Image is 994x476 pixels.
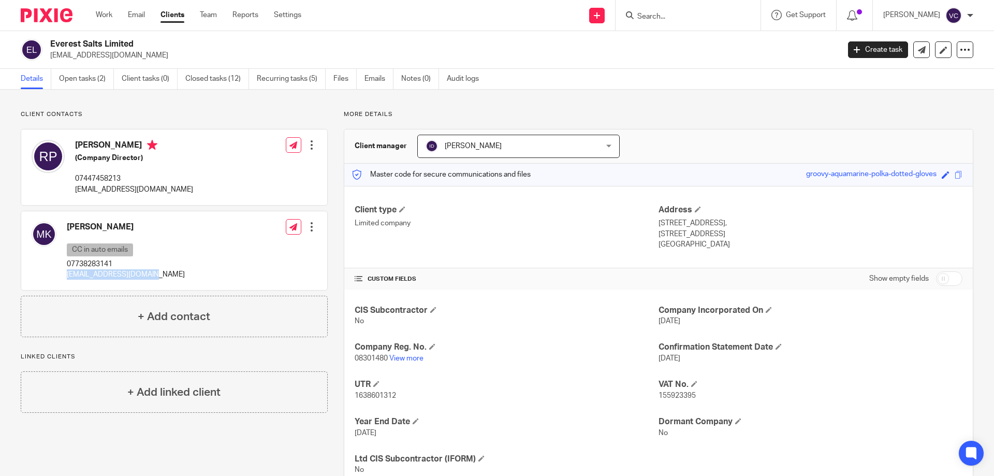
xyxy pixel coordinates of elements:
a: Reports [232,10,258,20]
div: groovy-aquamarine-polka-dotted-gloves [806,169,937,181]
p: [PERSON_NAME] [883,10,940,20]
a: Closed tasks (12) [185,69,249,89]
img: svg%3E [32,222,56,247]
a: Recurring tasks (5) [257,69,326,89]
h4: [PERSON_NAME] [75,140,193,153]
a: Details [21,69,51,89]
a: Team [200,10,217,20]
a: Audit logs [447,69,487,89]
h4: + Add linked client [127,384,221,400]
span: [DATE] [659,318,680,325]
h3: Client manager [355,141,407,151]
h4: Confirmation Statement Date [659,342,962,353]
h4: Company Reg. No. [355,342,659,353]
p: More details [344,110,973,119]
img: svg%3E [426,140,438,152]
span: 155923395 [659,392,696,399]
img: svg%3E [32,140,65,173]
p: Linked clients [21,353,328,361]
span: 08301480 [355,355,388,362]
p: [STREET_ADDRESS] [659,229,962,239]
h4: CUSTOM FIELDS [355,275,659,283]
p: [GEOGRAPHIC_DATA] [659,239,962,250]
span: No [355,318,364,325]
a: Create task [848,41,908,58]
img: svg%3E [945,7,962,24]
span: 1638601312 [355,392,396,399]
p: [EMAIL_ADDRESS][DOMAIN_NAME] [50,50,832,61]
a: Email [128,10,145,20]
h4: + Add contact [138,309,210,325]
p: [EMAIL_ADDRESS][DOMAIN_NAME] [67,269,185,280]
h4: VAT No. [659,379,962,390]
p: Master code for secure communications and files [352,169,531,180]
p: [STREET_ADDRESS], [659,218,962,228]
h4: UTR [355,379,659,390]
a: View more [389,355,423,362]
i: Primary [147,140,157,150]
h4: Client type [355,205,659,215]
p: Client contacts [21,110,328,119]
a: Settings [274,10,301,20]
p: CC in auto emails [67,243,133,256]
p: 07447458213 [75,174,193,184]
img: Pixie [21,8,72,22]
p: 07738283141 [67,259,185,269]
span: [DATE] [355,429,376,437]
a: Files [333,69,357,89]
h5: (Company Director) [75,153,193,163]
h4: Address [659,205,962,215]
h4: Ltd CIS Subcontractor (IFORM) [355,454,659,465]
h4: Dormant Company [659,416,962,427]
a: Clients [160,10,184,20]
a: Notes (0) [401,69,439,89]
h4: [PERSON_NAME] [67,222,185,233]
span: [DATE] [659,355,680,362]
input: Search [636,12,729,22]
span: No [659,429,668,437]
img: svg%3E [21,39,42,61]
span: [PERSON_NAME] [445,142,502,150]
a: Client tasks (0) [122,69,178,89]
h2: Everest Salts Limited [50,39,676,50]
label: Show empty fields [869,273,929,284]
a: Work [96,10,112,20]
h4: Year End Date [355,416,659,427]
span: No [355,466,364,473]
p: [EMAIL_ADDRESS][DOMAIN_NAME] [75,184,193,195]
p: Limited company [355,218,659,228]
h4: Company Incorporated On [659,305,962,316]
h4: CIS Subcontractor [355,305,659,316]
a: Open tasks (2) [59,69,114,89]
a: Emails [364,69,393,89]
span: Get Support [786,11,826,19]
